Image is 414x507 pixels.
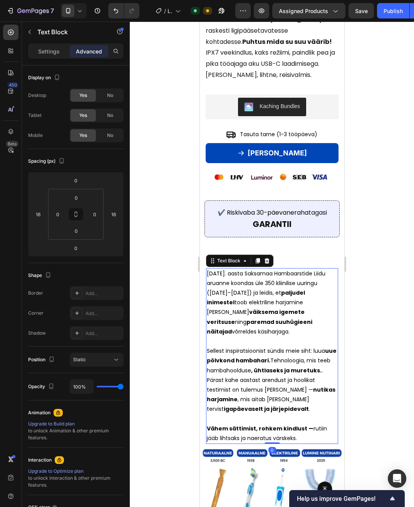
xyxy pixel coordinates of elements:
[168,7,172,15] span: Lumin
[38,47,60,55] p: Settings
[68,175,84,186] input: 0
[85,330,122,337] div: Add...
[377,3,409,18] button: Publish
[272,3,345,18] button: Assigned Products
[164,7,166,15] span: /
[89,208,101,220] input: 0px
[76,47,102,55] p: Advanced
[28,355,56,365] div: Position
[28,468,124,475] div: Upgrade to Optimize plan
[349,3,374,18] button: Save
[297,494,397,503] button: Show survey - Help us improve GemPages!
[107,112,113,119] span: No
[70,380,93,394] input: Auto
[108,208,119,220] input: 16
[28,132,43,139] div: Mobile
[6,141,18,147] div: Beta
[28,420,124,441] div: to unlock Animation & other premium features.
[85,310,122,317] div: Add...
[108,3,139,18] div: Undo/Redo
[297,495,388,502] span: Help us improve GemPages!
[79,92,87,99] span: Yes
[85,290,122,297] div: Add...
[69,225,84,237] input: 0px
[79,112,87,119] span: Yes
[28,92,46,99] div: Desktop
[52,208,64,220] input: 0px
[28,73,62,83] div: Display on
[107,132,113,139] span: No
[28,409,50,416] div: Animation
[107,92,113,99] span: No
[32,208,44,220] input: 16
[200,22,344,507] iframe: Design area
[68,242,84,254] input: 0
[50,6,54,15] p: 7
[28,457,52,464] div: Interaction
[388,469,406,488] div: Open Intercom Messenger
[28,112,42,119] div: Tablet
[70,353,124,367] button: Static
[28,420,124,427] div: Upgrade to Build plan
[279,7,328,15] span: Assigned Products
[73,357,86,362] span: Static
[28,468,124,489] div: to unlock Interaction & other premium features.
[355,8,368,14] span: Save
[28,382,56,392] div: Opacity
[384,7,403,15] div: Publish
[37,27,103,37] p: Text Block
[3,3,57,18] button: 7
[28,330,46,337] div: Shadow
[79,132,87,139] span: Yes
[28,156,66,167] div: Spacing (px)
[7,82,18,88] div: 450
[28,310,44,317] div: Corner
[28,270,53,281] div: Shape
[69,192,84,203] input: 0px
[28,290,43,297] div: Border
